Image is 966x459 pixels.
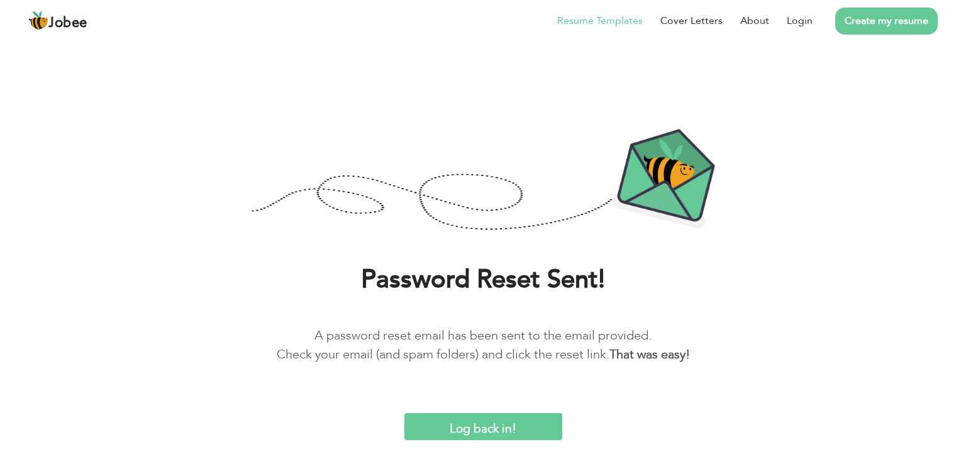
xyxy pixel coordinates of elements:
b: That was easy! [609,346,690,363]
a: Jobee [28,11,87,31]
a: Cover Letters [660,13,723,28]
img: Password-Reset-Confirmation.png [251,128,715,233]
input: Log back in! [404,413,562,440]
h1: Password Reset Sent! [19,263,947,296]
a: Login [787,13,813,28]
span: Jobee [48,16,87,30]
a: Create my resume [835,8,938,35]
a: About [740,13,769,28]
img: jobee.io [28,11,48,31]
a: Resume Templates [557,13,643,28]
p: A password reset email has been sent to the email provided. Check your email (and spam folders) a... [19,326,947,364]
